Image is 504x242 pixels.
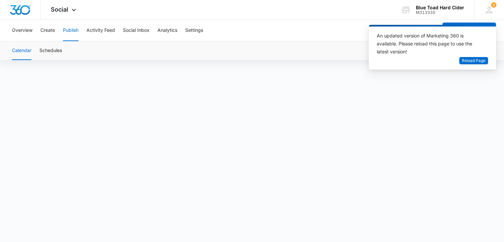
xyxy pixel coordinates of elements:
button: Settings [185,20,203,41]
button: Create a Post [442,23,496,38]
button: Calendar [12,41,31,60]
span: 1 [491,2,496,8]
div: An updated version of Marketing 360 is available. Please reload this page to use the latest version! [377,32,480,56]
button: Activity Feed [86,20,115,41]
button: Reload Page [459,57,488,65]
div: account id [416,10,464,15]
span: Reload Page [462,58,485,64]
button: Schedules [39,41,62,60]
button: Create [40,20,55,41]
div: notifications count [491,2,496,8]
button: Overview [12,20,32,41]
div: account name [416,5,464,10]
span: Social [51,6,68,13]
button: Social Inbox [123,20,149,41]
button: Analytics [157,20,177,41]
button: Publish [63,20,79,41]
